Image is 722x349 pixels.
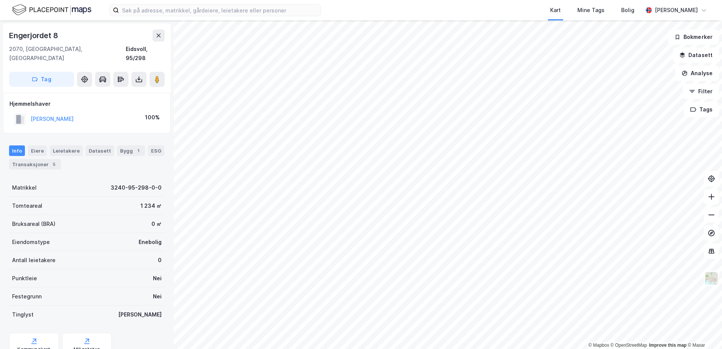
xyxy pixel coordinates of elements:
div: [PERSON_NAME] [118,310,162,319]
div: Eidsvoll, 95/298 [126,45,165,63]
div: Eiere [28,145,47,156]
div: Nei [153,274,162,283]
input: Søk på adresse, matrikkel, gårdeiere, leietakere eller personer [119,5,321,16]
div: Bygg [117,145,145,156]
div: ESG [148,145,164,156]
div: Transaksjoner [9,159,61,170]
img: Z [704,271,719,286]
div: 5 [50,161,58,168]
div: Punktleie [12,274,37,283]
button: Filter [683,84,719,99]
div: Leietakere [50,145,83,156]
div: 2070, [GEOGRAPHIC_DATA], [GEOGRAPHIC_DATA] [9,45,126,63]
div: Hjemmelshaver [9,99,164,108]
iframe: Chat Widget [684,313,722,349]
div: Bolig [621,6,634,15]
div: Festegrunn [12,292,42,301]
div: Engerjordet 8 [9,29,59,42]
div: Datasett [86,145,114,156]
div: Tomteareal [12,201,42,210]
div: Eiendomstype [12,238,50,247]
div: 3240-95-298-0-0 [111,183,162,192]
div: 0 [158,256,162,265]
div: [PERSON_NAME] [655,6,698,15]
div: Tinglyst [12,310,34,319]
div: Enebolig [139,238,162,247]
div: Info [9,145,25,156]
div: 0 ㎡ [151,219,162,229]
div: 100% [145,113,160,122]
button: Datasett [673,48,719,63]
button: Tag [9,72,74,87]
img: logo.f888ab2527a4732fd821a326f86c7f29.svg [12,3,91,17]
a: Improve this map [649,343,687,348]
div: Nei [153,292,162,301]
div: Mine Tags [577,6,605,15]
div: Kontrollprogram for chat [684,313,722,349]
div: Antall leietakere [12,256,56,265]
button: Tags [684,102,719,117]
div: 1 [134,147,142,154]
button: Bokmerker [668,29,719,45]
div: 1 234 ㎡ [140,201,162,210]
div: Matrikkel [12,183,37,192]
div: Kart [550,6,561,15]
div: Bruksareal (BRA) [12,219,56,229]
button: Analyse [675,66,719,81]
a: Mapbox [588,343,609,348]
a: OpenStreetMap [611,343,647,348]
